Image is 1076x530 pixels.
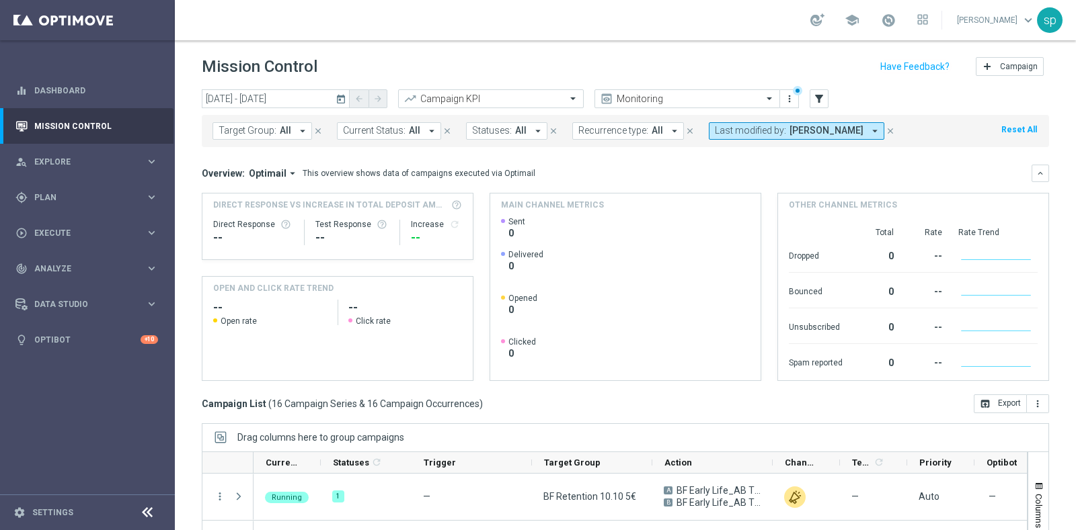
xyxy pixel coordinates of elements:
[219,125,276,136] span: Target Group:
[980,398,991,409] i: open_in_browser
[34,229,145,237] span: Execute
[594,89,780,108] ng-select: Monitoring
[213,300,327,316] h2: --
[313,126,323,136] i: close
[1034,494,1044,528] span: Columns
[15,73,158,108] div: Dashboard
[332,490,344,502] div: 1
[872,455,884,470] span: Calculate column
[793,86,802,95] div: There are unsaved changes
[1027,394,1049,413] button: more_vert
[15,157,159,167] div: person_search Explore keyboard_arrow_right
[508,304,537,316] span: 0
[919,457,952,468] span: Priority
[677,484,761,496] span: BF Early Life_AB TEST BF lungo
[1000,122,1038,137] button: Reset All
[501,199,604,211] h4: Main channel metrics
[851,490,859,502] span: —
[32,509,73,517] a: Settings
[145,191,158,204] i: keyboard_arrow_right
[845,13,859,28] span: school
[213,199,447,211] span: Direct Response VS Increase In Total Deposit Amount
[789,279,843,301] div: Bounced
[1000,62,1038,71] span: Campaign
[15,298,145,310] div: Data Studio
[145,226,158,239] i: keyboard_arrow_right
[859,315,894,337] div: 0
[715,125,786,136] span: Last modified by:
[398,89,584,108] ng-select: Campaign KPI
[202,398,483,410] h3: Campaign List
[297,125,309,137] i: arrow_drop_down
[15,85,28,97] i: equalizer
[315,219,389,230] div: Test Response
[664,457,692,468] span: Action
[884,124,896,138] button: close
[303,167,535,179] div: This overview shows data of campaigns executed via Optimail
[213,230,293,246] div: --
[334,89,350,109] button: today
[910,279,942,301] div: --
[549,126,558,136] i: close
[202,57,317,77] h1: Mission Control
[709,122,884,140] button: Last modified by: [PERSON_NAME] arrow_drop_down
[859,279,894,301] div: 0
[919,491,939,502] span: Auto
[466,122,547,140] button: Statuses: All arrow_drop_down
[409,125,420,136] span: All
[266,457,298,468] span: Current Status
[141,335,158,344] div: +10
[976,57,1044,76] button: add Campaign
[1032,398,1043,409] i: more_vert
[989,490,996,502] span: —
[411,219,462,230] div: Increase
[343,125,406,136] span: Current Status:
[974,398,1049,408] multiple-options-button: Export to CSV
[15,191,145,204] div: Plan
[532,125,544,137] i: arrow_drop_down
[354,94,364,103] i: arrow_back
[783,91,796,107] button: more_vert
[664,498,672,506] span: B
[15,322,158,357] div: Optibot
[910,315,942,337] div: --
[272,398,479,410] span: 16 Campaign Series & 16 Campaign Occurrences
[15,263,28,275] i: track_changes
[15,299,159,310] button: Data Studio keyboard_arrow_right
[411,230,462,246] div: --
[508,249,543,260] span: Delivered
[479,398,483,410] span: )
[15,85,159,96] div: equalizer Dashboard
[443,126,452,136] i: close
[886,126,895,136] i: close
[221,316,257,326] span: Open rate
[508,227,525,239] span: 0
[265,490,309,503] colored-tag: Running
[600,92,613,105] i: preview
[515,125,527,136] span: All
[508,293,537,304] span: Opened
[677,496,761,509] span: BF Early Life_AB TEST BF corto
[403,92,417,105] i: trending_up
[910,244,942,265] div: --
[789,199,897,211] h4: Other channel metrics
[369,89,387,108] button: arrow_forward
[508,347,536,359] span: 0
[213,122,312,140] button: Target Group: All arrow_drop_down
[15,228,159,238] button: play_circle_outline Execute keyboard_arrow_right
[34,300,145,308] span: Data Studio
[348,300,462,316] h2: --
[15,263,159,274] button: track_changes Analyze keyboard_arrow_right
[202,474,254,521] div: Press SPACE to select this row.
[371,457,382,468] i: refresh
[15,192,159,203] div: gps_fixed Plan keyboard_arrow_right
[213,219,293,230] div: Direct Response
[880,62,950,71] input: Have Feedback?
[15,335,159,345] div: lightbulb Optibot +10
[578,125,648,136] span: Recurrence type:
[572,122,684,140] button: Recurrence type: All arrow_drop_down
[373,94,383,103] i: arrow_forward
[424,457,456,468] span: Trigger
[213,282,334,294] h4: OPEN AND CLICK RATE TREND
